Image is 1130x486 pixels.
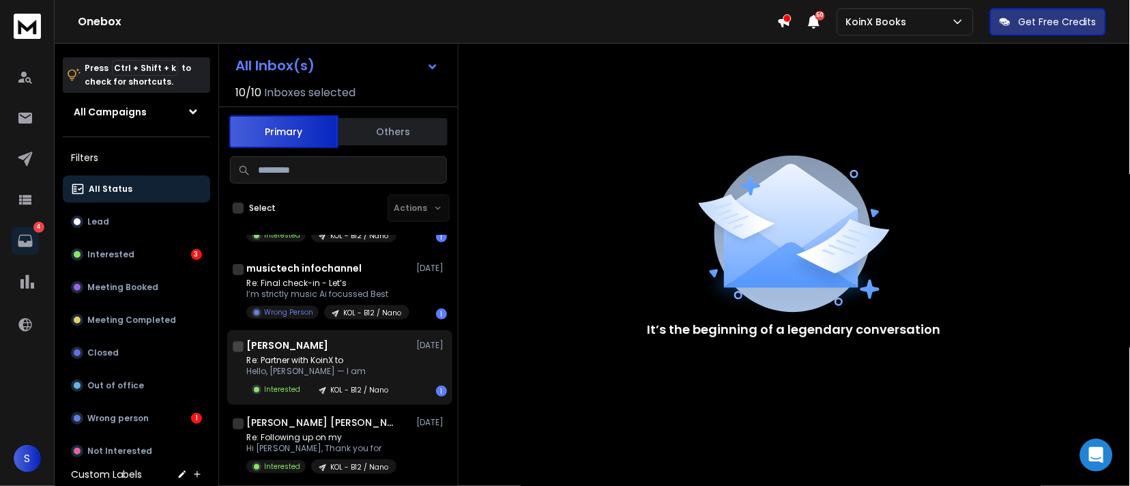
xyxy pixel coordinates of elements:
p: [DATE] [416,263,447,274]
p: Interested [87,249,134,260]
p: Interested [264,230,300,240]
h1: All Inbox(s) [235,59,315,72]
p: Re: Final check-in - Let’s [246,278,409,289]
h1: All Campaigns [74,105,147,119]
p: [DATE] [416,340,447,351]
p: Meeting Completed [87,315,176,326]
span: Ctrl + Shift + k [112,60,178,76]
button: Others [338,117,448,147]
p: It’s the beginning of a legendary conversation [648,320,941,339]
p: Out of office [87,380,144,391]
button: All Inbox(s) [224,52,450,79]
button: Lead [63,208,210,235]
img: logo [14,14,41,39]
div: Open Intercom Messenger [1080,439,1113,472]
p: Lead [87,216,109,227]
p: Hello, [PERSON_NAME] — I am [246,366,396,377]
button: Wrong person1 [63,405,210,432]
span: 10 / 10 [235,85,261,101]
p: KOL - B12 / Nano [330,462,388,472]
span: 50 [815,11,825,20]
p: Closed [87,347,119,358]
button: All Status [63,175,210,203]
p: Meeting Booked [87,282,158,293]
div: 1 [436,231,447,242]
p: Wrong Person [264,307,313,317]
div: 1 [436,386,447,397]
button: Interested3 [63,241,210,268]
p: Re: Following up on my [246,432,396,443]
h3: Custom Labels [71,468,142,481]
p: [DATE] [416,417,447,428]
p: Not Interested [87,446,152,457]
p: Wrong person [87,413,149,424]
h3: Inboxes selected [264,85,356,101]
p: KOL - B12 / Nano [330,231,388,241]
div: 1 [191,413,202,424]
button: Out of office [63,372,210,399]
h1: [PERSON_NAME] [PERSON_NAME] [246,416,396,429]
p: KOL - B12 / Nano [330,385,388,395]
button: Meeting Completed [63,306,210,334]
p: Interested [264,384,300,395]
a: 4 [12,227,39,255]
p: KoinX Books [846,15,912,29]
p: Hi [PERSON_NAME], Thank you for [246,443,396,454]
p: KOL - B12 / Nano [343,308,401,318]
p: All Status [89,184,132,195]
h1: [PERSON_NAME] [246,339,328,352]
p: I’m strictly music Ai focussed Best [246,289,409,300]
button: S [14,445,41,472]
button: Not Interested [63,438,210,465]
h1: Onebox [78,14,777,30]
p: Interested [264,461,300,472]
div: 1 [436,309,447,319]
button: Meeting Booked [63,274,210,301]
label: Select [249,203,276,214]
h1: musictech infochannel [246,261,362,275]
p: Press to check for shortcuts. [85,61,191,89]
button: All Campaigns [63,98,210,126]
button: Primary [229,115,338,148]
h3: Filters [63,148,210,167]
div: 3 [191,249,202,260]
p: Get Free Credits [1019,15,1097,29]
p: Re: Partner with KoinX to [246,355,396,366]
button: Closed [63,339,210,367]
button: Get Free Credits [990,8,1106,35]
p: 4 [33,222,44,233]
